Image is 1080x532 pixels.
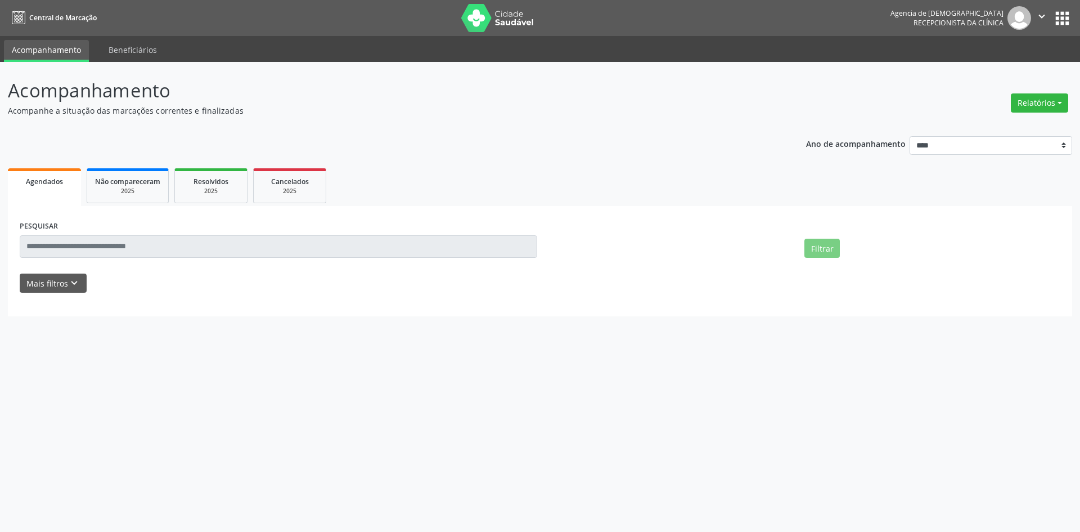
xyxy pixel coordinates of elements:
[193,177,228,186] span: Resolvidos
[26,177,63,186] span: Agendados
[806,136,906,150] p: Ano de acompanhamento
[1011,93,1068,113] button: Relatórios
[101,40,165,60] a: Beneficiários
[183,187,239,195] div: 2025
[1036,10,1048,23] i: 
[804,239,840,258] button: Filtrar
[4,40,89,62] a: Acompanhamento
[20,218,58,235] label: PESQUISAR
[890,8,1003,18] div: Agencia de [DEMOGRAPHIC_DATA]
[271,177,309,186] span: Cancelados
[8,8,97,27] a: Central de Marcação
[68,277,80,289] i: keyboard_arrow_down
[1007,6,1031,30] img: img
[29,13,97,23] span: Central de Marcação
[1031,6,1052,30] button: 
[262,187,318,195] div: 2025
[95,177,160,186] span: Não compareceram
[1052,8,1072,28] button: apps
[913,18,1003,28] span: Recepcionista da clínica
[20,274,87,293] button: Mais filtroskeyboard_arrow_down
[95,187,160,195] div: 2025
[8,77,753,105] p: Acompanhamento
[8,105,753,117] p: Acompanhe a situação das marcações correntes e finalizadas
